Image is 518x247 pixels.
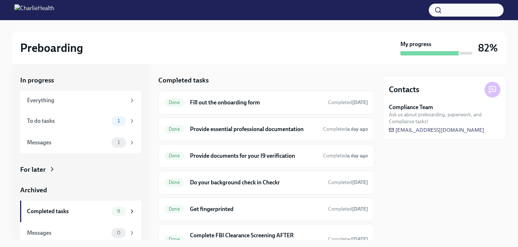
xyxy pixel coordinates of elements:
[328,236,368,243] span: September 18th, 2025 10:49
[113,230,125,235] span: 0
[323,152,368,159] span: September 17th, 2025 10:42
[164,180,184,185] span: Done
[27,229,109,237] div: Messages
[352,179,368,185] strong: [DATE]
[20,165,46,174] div: For later
[20,201,141,222] a: Completed tasks9
[352,236,368,242] strong: [DATE]
[328,99,368,106] span: September 15th, 2025 23:52
[164,97,368,108] a: DoneFill out the onboarding formCompleted[DATE]
[27,117,109,125] div: To do tasks
[352,206,368,212] strong: [DATE]
[389,103,433,111] strong: Compliance Team
[328,206,368,212] span: Completed
[347,153,368,159] strong: a day ago
[323,126,368,133] span: September 17th, 2025 10:49
[164,206,184,212] span: Done
[14,4,54,16] img: CharlieHealth
[113,208,124,214] span: 9
[20,41,83,55] h2: Preboarding
[190,152,317,160] h6: Provide documents for your I9 verification
[164,150,368,162] a: DoneProvide documents for your I9 verificationCompleteda day ago
[113,118,124,123] span: 1
[389,84,419,95] h4: Contacts
[20,91,141,110] a: Everything
[164,177,368,188] a: DoneDo your background check in CheckrCompleted[DATE]
[164,123,368,135] a: DoneProvide essential professional documentationCompleteda day ago
[190,205,322,213] h6: Get fingerprinted
[20,165,141,174] a: For later
[27,207,109,215] div: Completed tasks
[20,76,141,85] a: In progress
[20,110,141,132] a: To do tasks1
[328,236,368,242] span: Completed
[389,111,500,125] span: Ask us about preboarding, paperwork, and Compliance tasks!
[323,153,368,159] span: Completed
[20,132,141,153] a: Messages1
[347,126,368,132] strong: a day ago
[400,40,431,48] strong: My progress
[190,125,317,133] h6: Provide essential professional documentation
[328,179,368,186] span: September 16th, 2025 11:12
[27,139,109,147] div: Messages
[328,99,368,105] span: Completed
[478,41,498,54] h3: 82%
[27,96,126,104] div: Everything
[164,126,184,132] span: Done
[190,99,322,107] h6: Fill out the onboarding form
[158,76,209,85] h5: Completed tasks
[328,206,368,212] span: September 18th, 2025 10:48
[190,179,322,187] h6: Do your background check in Checkr
[164,237,184,242] span: Done
[164,203,368,215] a: DoneGet fingerprintedCompleted[DATE]
[323,126,368,132] span: Completed
[328,179,368,185] span: Completed
[164,100,184,105] span: Done
[20,185,141,195] a: Archived
[164,153,184,158] span: Done
[352,99,368,105] strong: [DATE]
[389,126,484,134] a: [EMAIL_ADDRESS][DOMAIN_NAME]
[20,222,141,244] a: Messages0
[113,140,124,145] span: 1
